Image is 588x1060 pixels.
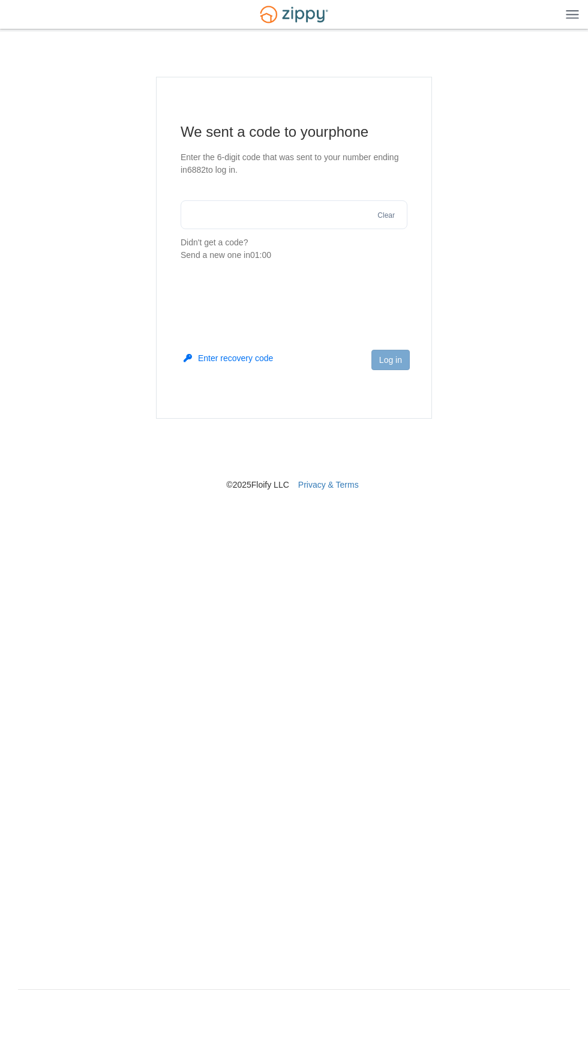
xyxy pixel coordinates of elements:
[181,249,407,262] div: Send a new one in 01:00
[181,151,407,176] p: Enter the 6-digit code that was sent to your number ending in 6882 to log in.
[298,480,359,490] a: Privacy & Terms
[371,350,410,370] button: Log in
[181,236,407,262] p: Didn't get a code?
[18,419,570,491] nav: © 2025 Floify LLC
[566,10,579,19] img: Mobile Dropdown Menu
[374,210,398,221] button: Clear
[181,122,407,142] h1: We sent a code to your phone
[184,352,273,364] button: Enter recovery code
[253,1,335,29] img: Logo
